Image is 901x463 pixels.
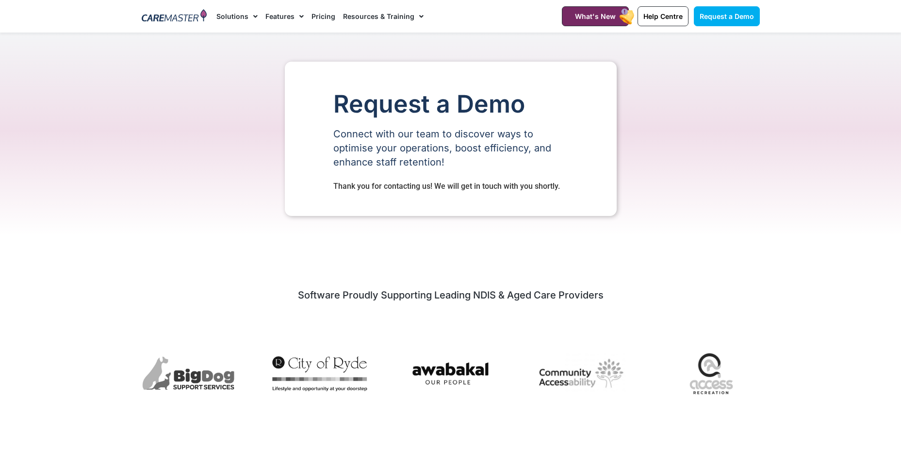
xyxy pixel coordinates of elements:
[643,12,683,20] span: Help Centre
[562,6,629,26] a: What's New
[665,338,760,409] img: Access Recreation, a CareMaster NDIS CRM client, delivers comprehensive, support services for div...
[142,289,760,301] h2: Software Proudly Supporting Leading NDIS & Aged Care Providers
[534,349,629,402] div: 6 / 7
[575,12,616,20] span: What's New
[142,9,207,24] img: CareMaster Logo
[638,6,688,26] a: Help Centre
[141,355,236,396] div: 3 / 7
[333,127,568,169] p: Connect with our team to discover ways to optimise your operations, boost efficiency, and enhance...
[403,353,498,394] img: Awabakal uses CareMaster NDIS Software to streamline management of culturally appropriate care su...
[272,356,367,391] img: City of Ryde City Council uses CareMaster CRM to manage provider operations, specialising in dive...
[142,338,760,413] div: Image Carousel
[700,12,754,20] span: Request a Demo
[694,6,760,26] a: Request a Demo
[333,91,568,117] h1: Request a Demo
[141,355,236,392] img: BigDog Support Services uses CareMaster NDIS Software to manage their disability support business...
[665,338,760,413] div: 7 / 7
[534,349,629,398] img: Community Accessability - CareMaster NDIS software: a management system for care Support, well-be...
[272,356,367,395] div: 4 / 7
[403,353,498,397] div: 5 / 7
